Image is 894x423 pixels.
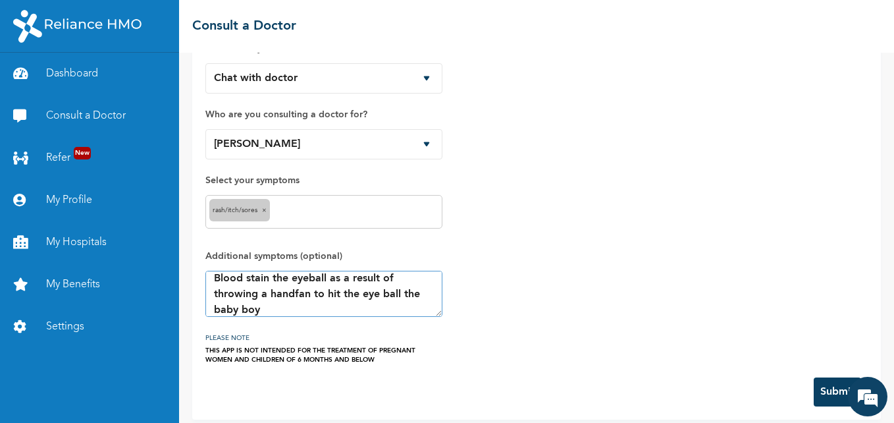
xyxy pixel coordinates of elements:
[205,107,442,123] label: Who are you consulting a doctor for?
[74,147,91,159] span: New
[192,16,296,36] h2: Consult a Doctor
[209,199,270,221] div: Rash/Itch/Sores
[13,10,142,43] img: RelianceHMO's Logo
[205,346,442,364] div: THIS APP IS NOT INTENDED FOR THE TREATMENT OF PREGNANT WOMEN AND CHILDREN OF 6 MONTHS AND BELOW
[814,378,861,407] button: Submit
[7,378,129,387] span: Conversation
[24,66,53,99] img: d_794563401_company_1708531726252_794563401
[205,173,442,188] label: Select your symptoms
[68,74,221,91] div: Chat with us now
[129,354,251,395] div: FAQs
[262,207,267,213] span: ×
[216,7,248,38] div: Minimize live chat window
[205,248,442,264] label: Additional symptoms (optional)
[205,330,442,346] h3: PLEASE NOTE
[76,140,182,273] span: We're online!
[7,308,251,354] textarea: Type your message and hit 'Enter'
